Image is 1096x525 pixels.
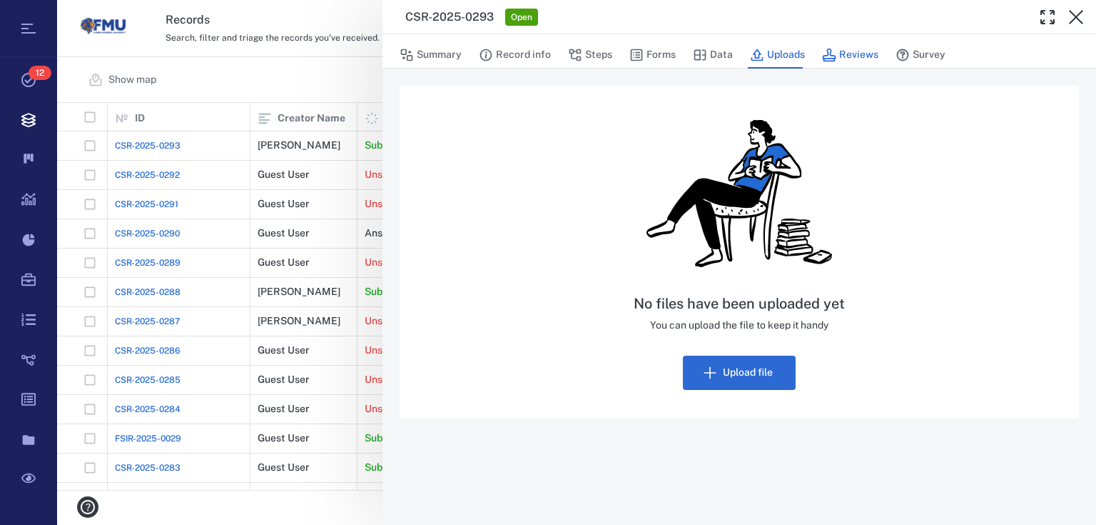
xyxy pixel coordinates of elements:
span: Help [32,10,61,23]
button: Upload file [683,356,796,390]
button: Forms [629,41,676,69]
button: Close [1062,3,1090,31]
button: Reviews [822,41,878,69]
span: 12 [29,66,51,80]
button: Steps [568,41,612,69]
button: Toggle Fullscreen [1033,3,1062,31]
button: Record info [479,41,551,69]
p: You can upload the file to keep it handy [634,319,845,333]
h5: No files have been uploaded yet [634,295,845,313]
button: Summary [400,41,462,69]
button: Uploads [750,41,805,69]
span: Open [508,11,535,24]
h3: CSR-2025-0293 [405,9,494,26]
button: Data [693,41,733,69]
button: Survey [895,41,945,69]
